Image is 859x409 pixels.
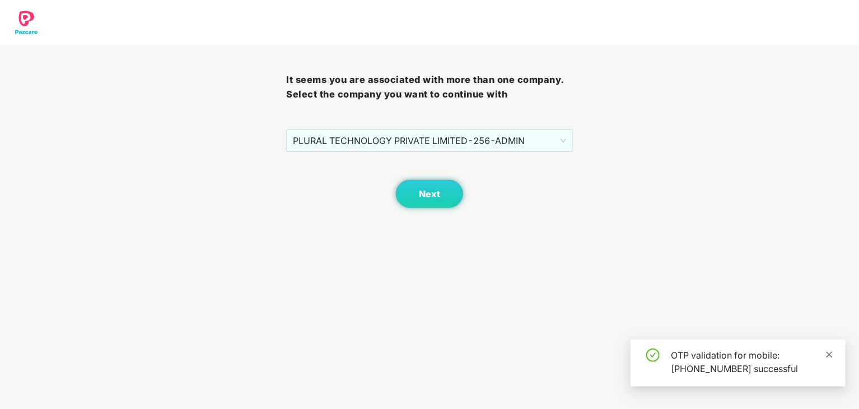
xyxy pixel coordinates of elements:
[293,130,566,151] span: PLURAL TECHNOLOGY PRIVATE LIMITED - 256 - ADMIN
[671,348,832,375] div: OTP validation for mobile: [PHONE_NUMBER] successful
[825,351,833,359] span: close
[396,180,463,208] button: Next
[419,189,440,199] span: Next
[286,73,572,101] h3: It seems you are associated with more than one company. Select the company you want to continue with
[646,348,660,362] span: check-circle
